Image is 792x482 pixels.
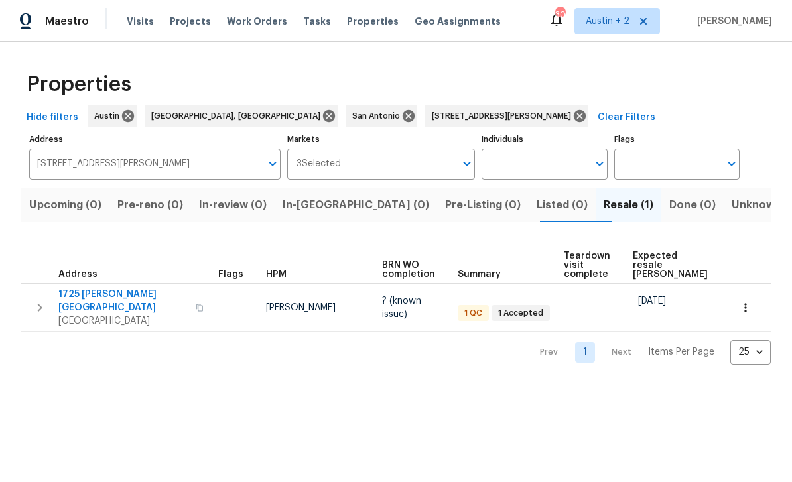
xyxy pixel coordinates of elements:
span: 1725 [PERSON_NAME][GEOGRAPHIC_DATA] [58,288,188,314]
button: Open [458,154,476,173]
span: Summary [458,270,501,279]
div: [STREET_ADDRESS][PERSON_NAME] [425,105,588,127]
span: 1 Accepted [493,308,549,319]
span: [PERSON_NAME] [266,303,336,312]
div: San Antonio [346,105,417,127]
span: BRN WO completion [382,261,435,279]
span: [PERSON_NAME] [692,15,772,28]
span: Projects [170,15,211,28]
span: Resale (1) [604,196,653,214]
span: Hide filters [27,109,78,126]
span: Listed (0) [537,196,588,214]
span: ? (known issue) [382,296,421,319]
label: Markets [287,135,476,143]
div: [GEOGRAPHIC_DATA], [GEOGRAPHIC_DATA] [145,105,338,127]
span: Clear Filters [598,109,655,126]
span: Flags [218,270,243,279]
label: Address [29,135,281,143]
div: Austin [88,105,137,127]
span: In-review (0) [199,196,267,214]
span: Austin + 2 [586,15,629,28]
label: Flags [614,135,740,143]
span: Pre-Listing (0) [445,196,521,214]
a: Goto page 1 [575,342,595,363]
button: Open [263,154,282,173]
span: Properties [347,15,399,28]
span: Done (0) [669,196,716,214]
button: Clear Filters [592,105,661,130]
span: [DATE] [638,296,666,306]
span: [GEOGRAPHIC_DATA] [58,314,188,328]
div: 25 [730,335,771,369]
span: 3 Selected [297,158,341,170]
span: Properties [27,78,131,91]
span: In-[GEOGRAPHIC_DATA] (0) [283,196,429,214]
span: Expected resale [PERSON_NAME] [633,251,708,279]
span: Geo Assignments [415,15,501,28]
span: Teardown visit complete [564,251,610,279]
div: 30 [555,8,564,21]
nav: Pagination Navigation [527,340,771,365]
span: Address [58,270,98,279]
span: [STREET_ADDRESS][PERSON_NAME] [432,109,576,123]
span: San Antonio [352,109,405,123]
span: Maestro [45,15,89,28]
span: Visits [127,15,154,28]
span: Upcoming (0) [29,196,101,214]
span: Work Orders [227,15,287,28]
button: Open [590,154,609,173]
button: Open [722,154,741,173]
span: 1 QC [459,308,488,319]
span: Austin [94,109,125,123]
p: Items Per Page [648,345,714,359]
span: HPM [266,270,287,279]
span: [GEOGRAPHIC_DATA], [GEOGRAPHIC_DATA] [151,109,326,123]
span: Tasks [303,17,331,26]
label: Individuals [482,135,607,143]
button: Hide filters [21,105,84,130]
span: Pre-reno (0) [117,196,183,214]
